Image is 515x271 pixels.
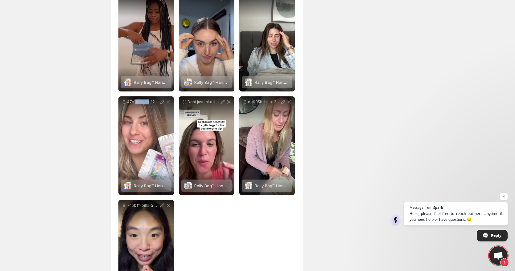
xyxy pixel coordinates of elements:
img: Rally Bag™ Hangover Kit [124,182,131,189]
span: Message from [410,206,432,209]
span: Rally Bag™ Hangover Kit [194,183,240,188]
img: Rally Bag™ Hangover Kit [245,79,252,86]
span: Rally Bag™ Hangover Kit [134,80,180,85]
p: 47c116-billo-120576-orig [127,99,159,104]
div: 47c116-billo-120576-origRally Bag™ Hangover KitRally Bag™ Hangover Kit [118,96,174,195]
span: Rally Bag™ Hangover Kit [134,183,180,188]
span: Rally Bag™ Hangover Kit [255,80,301,85]
span: 1 [500,258,509,267]
span: Rally Bag™ Hangover Kit [255,183,301,188]
div: de905b-billo-243237-origRally Bag™ Hangover KitRally Bag™ Hangover Kit [239,96,295,195]
p: Dont just take it from us [187,99,220,104]
span: Hello, please feel free to reach out here anytime if you need help or have questions. 😊 [410,211,502,222]
span: Spark [433,206,443,209]
p: 74bbff-billo-243236-orig [127,203,159,208]
img: Rally Bag™ Hangover Kit [184,182,192,189]
img: Rally Bag™ Hangover Kit [245,182,252,189]
img: Rally Bag™ Hangover Kit [124,79,131,86]
p: de905b-billo-243237-orig [248,99,280,104]
div: Open chat [489,246,508,265]
img: Rally Bag™ Hangover Kit [184,79,192,86]
span: Rally Bag™ Hangover Kit [194,80,240,85]
div: Dont just take it from usRally Bag™ Hangover KitRally Bag™ Hangover Kit [179,96,234,195]
span: Reply [491,230,501,241]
